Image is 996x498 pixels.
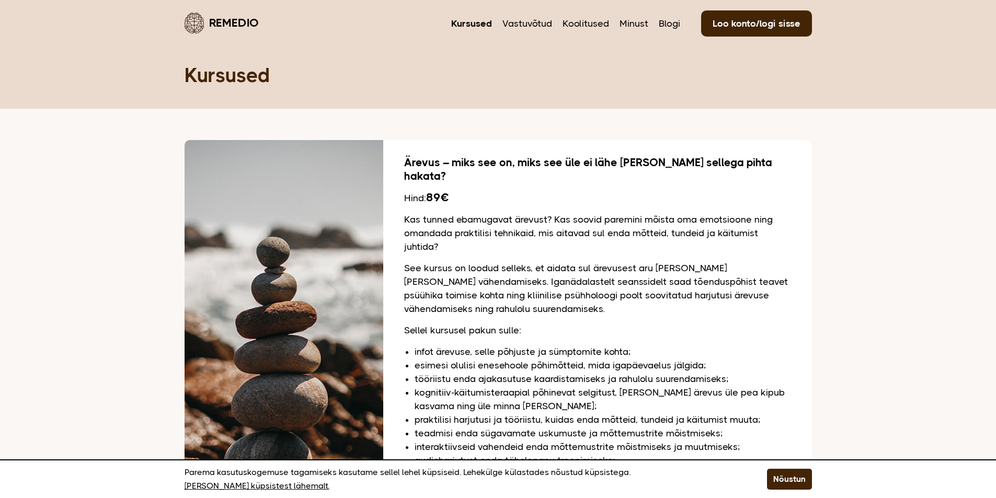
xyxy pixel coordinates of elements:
[185,63,812,88] h1: Kursused
[415,358,791,372] li: esimesi olulisi enesehoole põhimõtteid, mida igapäevaelus jälgida;
[415,386,791,413] li: kognitiiv-käitumisteraapial põhinevat selgitust, [PERSON_NAME] ärevus üle pea kipub kasvama ning ...
[502,17,552,30] a: Vastuvõtud
[620,17,648,30] a: Minust
[415,454,791,467] li: audioharjutust enda tähelepanu treenimiseks;
[404,191,791,205] div: Hind:
[185,10,259,35] a: Remedio
[701,10,812,37] a: Loo konto/logi sisse
[563,17,609,30] a: Koolitused
[404,323,791,337] p: Sellel kursusel pakun sulle:
[415,413,791,426] li: praktilisi harjutusi ja tööriistu, kuidas enda mõtteid, tundeid ja käitumist muuta;
[404,261,791,316] p: See kursus on loodud selleks, et aidata sul ärevusest aru [PERSON_NAME] [PERSON_NAME] vähendamise...
[426,191,449,204] b: 89€
[404,213,791,253] p: Kas tunned ebamugavat ärevust? Kas soovid paremini mõista oma emotsioone ning omandada praktilisi...
[185,13,204,33] img: Remedio logo
[415,345,791,358] li: infot ärevuse, selle põhjuste ja sümptomite kohta;
[451,17,492,30] a: Kursused
[659,17,680,30] a: Blogi
[404,156,791,183] h2: Ärevus – miks see on, miks see üle ei lähe [PERSON_NAME] sellega pihta hakata?
[415,372,791,386] li: tööriistu enda ajakasutuse kaardistamiseks ja rahulolu suurendamiseks;
[767,469,812,490] button: Nõustun
[185,479,329,493] a: [PERSON_NAME] küpsistest lähemalt.
[415,440,791,454] li: interaktiivseid vahendeid enda mõttemustrite mõistmiseks ja muutmiseks;
[185,466,741,493] p: Parema kasutuskogemuse tagamiseks kasutame sellel lehel küpsiseid. Lehekülge külastades nõustud k...
[415,426,791,440] li: teadmisi enda sügavamate uskumuste ja mõttemustrite mõistmiseks;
